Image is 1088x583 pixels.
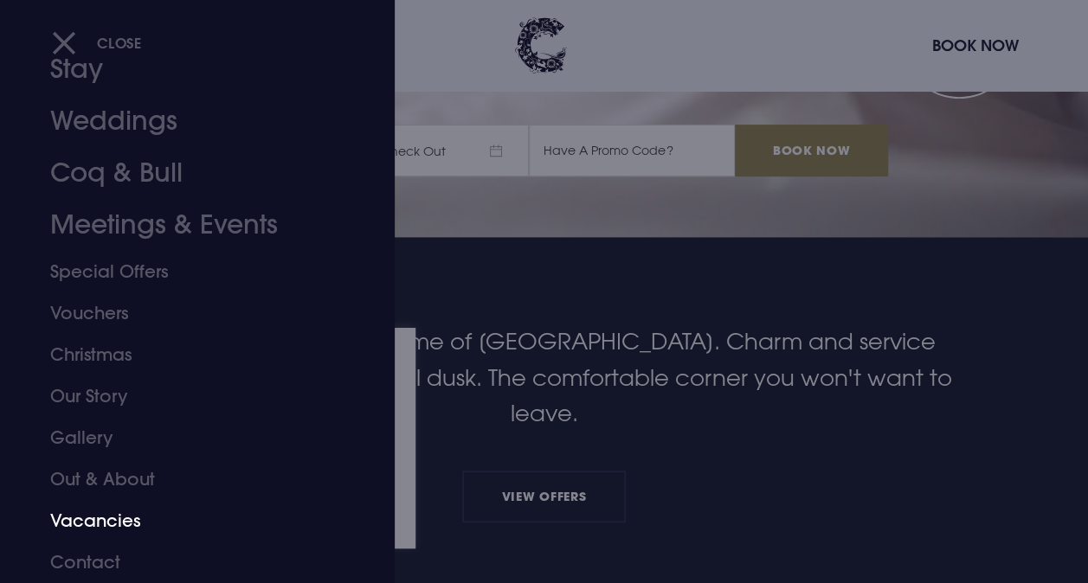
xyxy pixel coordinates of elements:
[97,34,142,52] span: Close
[50,417,321,458] a: Gallery
[50,199,321,251] a: Meetings & Events
[50,292,321,334] a: Vouchers
[50,147,321,199] a: Coq & Bull
[50,43,321,95] a: Stay
[50,95,321,147] a: Weddings
[50,334,321,375] a: Christmas
[52,25,142,61] button: Close
[50,500,321,541] a: Vacancies
[50,375,321,417] a: Our Story
[50,458,321,500] a: Out & About
[50,251,321,292] a: Special Offers
[50,541,321,583] a: Contact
